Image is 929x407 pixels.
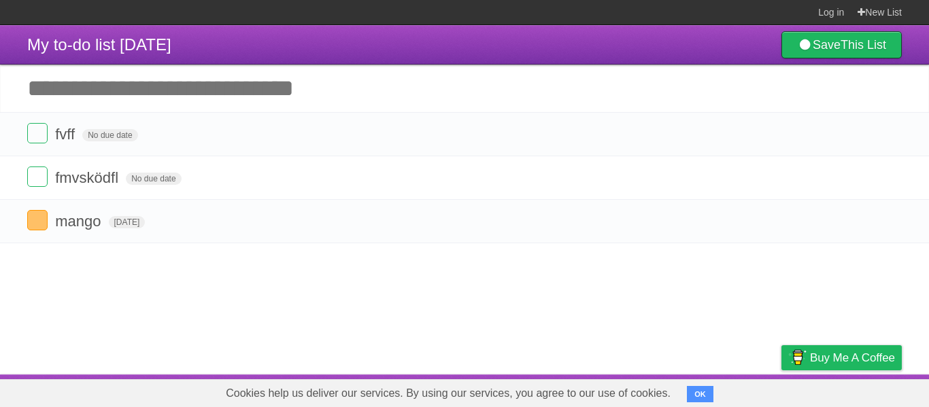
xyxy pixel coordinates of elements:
[27,210,48,230] label: Done
[781,345,902,370] a: Buy me a coffee
[687,386,713,402] button: OK
[55,213,104,230] span: mango
[788,346,807,369] img: Buy me a coffee
[764,378,799,404] a: Privacy
[27,123,48,143] label: Done
[55,169,122,186] span: fmvsködfl
[816,378,902,404] a: Suggest a feature
[212,380,684,407] span: Cookies help us deliver our services. By using our services, you agree to our use of cookies.
[601,378,629,404] a: About
[27,35,171,54] span: My to-do list [DATE]
[27,166,48,187] label: Done
[55,126,78,143] span: fvff
[841,38,886,52] b: This List
[717,378,747,404] a: Terms
[82,129,137,141] span: No due date
[645,378,700,404] a: Developers
[781,31,902,58] a: SaveThis List
[109,216,146,228] span: [DATE]
[810,346,895,370] span: Buy me a coffee
[126,173,181,185] span: No due date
